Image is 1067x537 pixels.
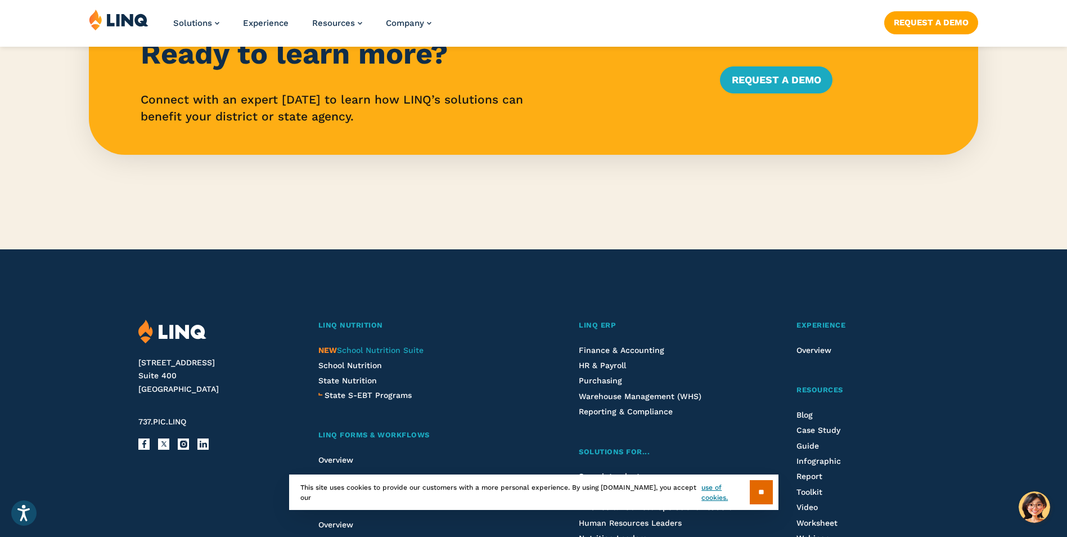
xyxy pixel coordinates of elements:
p: Connect with an expert [DATE] to learn how LINQ’s solutions can benefit your district or state ag... [141,91,693,125]
a: Case Study [796,426,840,435]
a: Request a Demo [720,66,832,93]
a: Toolkit [796,487,822,496]
a: HR & Payroll [579,361,626,370]
a: State Nutrition [318,376,377,385]
a: Instagram [178,438,189,450]
a: Request a Demo [884,11,978,34]
span: Solutions [173,18,212,28]
a: Experience [796,320,928,332]
a: Warehouse Management (WHS) [579,392,701,401]
nav: Primary Navigation [173,9,431,46]
span: LINQ Nutrition [318,321,383,329]
span: School Nutrition Suite [318,346,424,355]
span: Resources [796,386,843,394]
h3: Ready to learn more? [141,37,693,71]
a: Blog [796,410,813,419]
span: 737.PIC.LINQ [138,417,186,426]
a: Experience [243,18,289,28]
a: Infographic [796,457,841,466]
a: Purchasing [579,376,622,385]
a: Resources [796,384,928,396]
a: Reporting & Compliance [579,407,673,416]
img: LINQ | K‑12 Software [138,320,206,344]
a: LinkedIn [197,438,209,450]
div: This site uses cookies to provide our customers with a more personal experience. By using [DOMAIN... [289,475,778,510]
a: LINQ ERP [579,320,738,332]
a: School Nutrition [318,361,382,370]
button: Hello, have a question? Let’s chat. [1019,491,1050,523]
a: Resources [312,18,362,28]
a: use of cookies. [701,482,749,503]
span: Experience [796,321,845,329]
a: Finance & Accounting [579,346,664,355]
a: Solutions [173,18,219,28]
a: Overview [796,346,831,355]
a: Guide [796,441,819,450]
nav: Button Navigation [884,9,978,34]
a: Company [386,18,431,28]
span: State S-EBT Programs [325,391,412,400]
img: LINQ | K‑12 Software [89,9,148,30]
span: LINQ Forms & Workflows [318,431,430,439]
a: LINQ Nutrition [318,320,520,332]
a: Facebook [138,438,150,450]
span: Company [386,18,424,28]
a: Superintendents [579,472,644,481]
span: NEW [318,346,337,355]
a: NEWSchool Nutrition Suite [318,346,424,355]
a: X [158,438,169,450]
span: Resources [312,18,355,28]
a: Report [796,472,822,481]
address: [STREET_ADDRESS] Suite 400 [GEOGRAPHIC_DATA] [138,356,291,396]
span: LINQ ERP [579,321,616,329]
a: LINQ Forms & Workflows [318,429,520,441]
a: State S-EBT Programs [325,389,412,401]
a: Overview [318,455,353,464]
